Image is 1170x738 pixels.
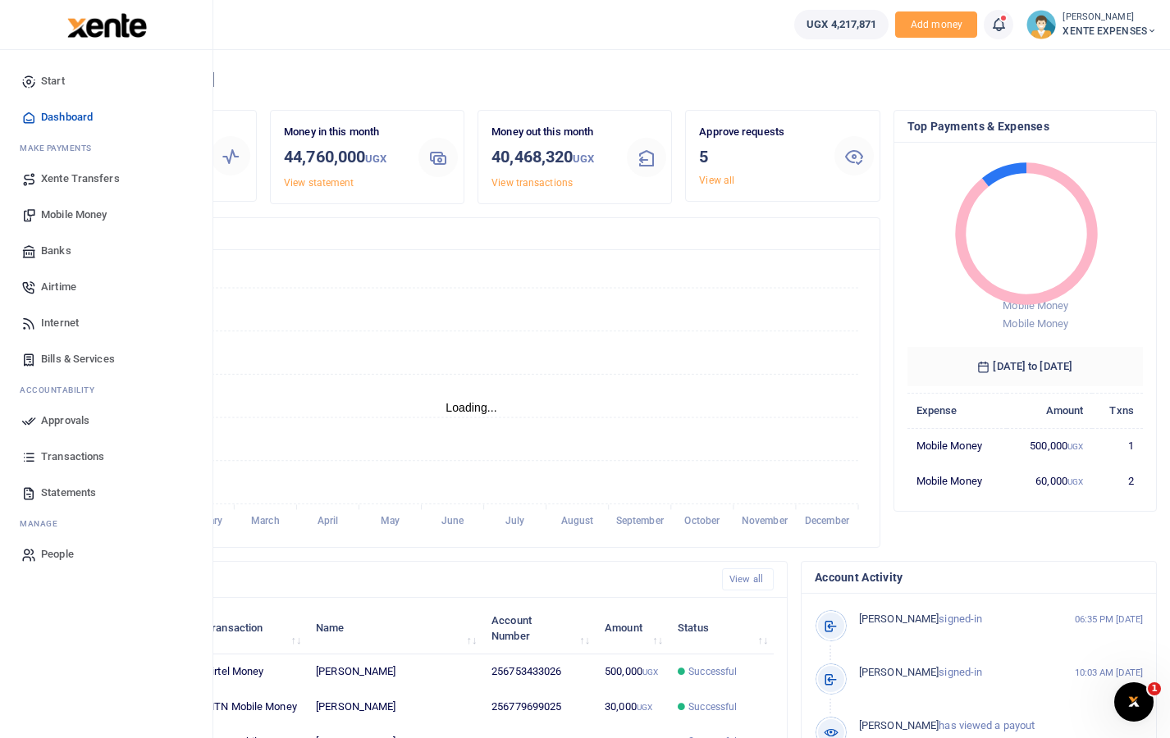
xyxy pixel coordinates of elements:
[895,11,977,39] li: Toup your wallet
[742,516,788,527] tspan: November
[446,401,497,414] text: Loading...
[28,517,58,530] span: anage
[307,603,482,654] th: Name: activate to sort column ascending
[859,666,939,678] span: [PERSON_NAME]
[13,63,199,99] a: Start
[805,516,850,527] tspan: December
[642,667,658,676] small: UGX
[76,225,866,243] h4: Transactions Overview
[1092,428,1143,463] td: 1
[1007,428,1092,463] td: 500,000
[365,153,386,165] small: UGX
[13,475,199,511] a: Statements
[307,690,482,725] td: [PERSON_NAME]
[41,412,89,429] span: Approvals
[13,269,199,305] a: Airtime
[284,144,405,171] h3: 44,760,000
[41,207,107,223] span: Mobile Money
[688,699,737,714] span: Successful
[13,99,199,135] a: Dashboard
[1063,24,1157,39] span: XENTE EXPENSES
[41,315,79,331] span: Internet
[13,233,199,269] a: Banks
[13,377,199,403] li: Ac
[196,654,307,690] td: Airtel Money
[32,384,94,396] span: countability
[41,171,120,187] span: Xente Transfers
[1003,317,1068,330] span: Mobile Money
[788,10,895,39] li: Wallet ballance
[859,719,939,731] span: [PERSON_NAME]
[67,13,147,38] img: logo-large
[13,511,199,536] li: M
[441,516,464,527] tspan: June
[28,142,92,154] span: ake Payments
[561,516,594,527] tspan: August
[41,485,96,501] span: Statements
[895,17,977,30] a: Add money
[1092,463,1143,498] td: 2
[381,516,400,527] tspan: May
[596,603,669,654] th: Amount: activate to sort column ascending
[907,347,1144,386] h6: [DATE] to [DATE]
[596,690,669,725] td: 30,000
[183,516,222,527] tspan: February
[1003,299,1068,312] span: Mobile Money
[684,516,720,527] tspan: October
[815,568,1143,586] h4: Account Activity
[13,197,199,233] a: Mobile Money
[13,403,199,439] a: Approvals
[688,664,737,679] span: Successful
[1148,682,1161,695] span: 1
[62,71,1157,89] h4: Hello [PERSON_NAME]
[76,571,709,589] h4: Recent Transactions
[807,16,876,33] span: UGX 4,217,871
[13,161,199,197] a: Xente Transfers
[907,463,1008,498] td: Mobile Money
[699,144,820,169] h3: 5
[318,516,339,527] tspan: April
[491,124,613,141] p: Money out this month
[616,516,665,527] tspan: September
[1026,10,1157,39] a: profile-user [PERSON_NAME] XENTE EXPENSES
[1067,477,1083,486] small: UGX
[637,703,652,712] small: UGX
[13,305,199,341] a: Internet
[41,351,115,367] span: Bills & Services
[307,654,482,690] td: [PERSON_NAME]
[196,603,307,654] th: Transaction: activate to sort column ascending
[895,11,977,39] span: Add money
[907,393,1008,428] th: Expense
[66,18,147,30] a: logo-small logo-large logo-large
[1026,10,1056,39] img: profile-user
[1075,613,1144,626] small: 06:35 PM [DATE]
[1092,393,1143,428] th: Txns
[13,439,199,475] a: Transactions
[573,153,594,165] small: UGX
[1067,442,1083,451] small: UGX
[669,603,774,654] th: Status: activate to sort column ascending
[699,175,734,186] a: View all
[596,654,669,690] td: 500,000
[284,124,405,141] p: Money in this month
[491,144,613,171] h3: 40,468,320
[491,177,573,189] a: View transactions
[13,341,199,377] a: Bills & Services
[907,428,1008,463] td: Mobile Money
[13,135,199,161] li: M
[251,516,280,527] tspan: March
[41,449,104,465] span: Transactions
[41,109,93,125] span: Dashboard
[1114,682,1154,722] iframe: Intercom live chat
[907,117,1144,135] h4: Top Payments & Expenses
[482,690,596,725] td: 256779699025
[41,243,71,259] span: Banks
[1075,666,1144,680] small: 10:03 AM [DATE]
[13,536,199,572] a: People
[859,611,1072,628] p: signed-in
[196,690,307,725] td: MTN Mobile Money
[699,124,820,141] p: Approve requests
[41,546,74,563] span: People
[482,603,596,654] th: Account Number: activate to sort column ascending
[1063,11,1157,25] small: [PERSON_NAME]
